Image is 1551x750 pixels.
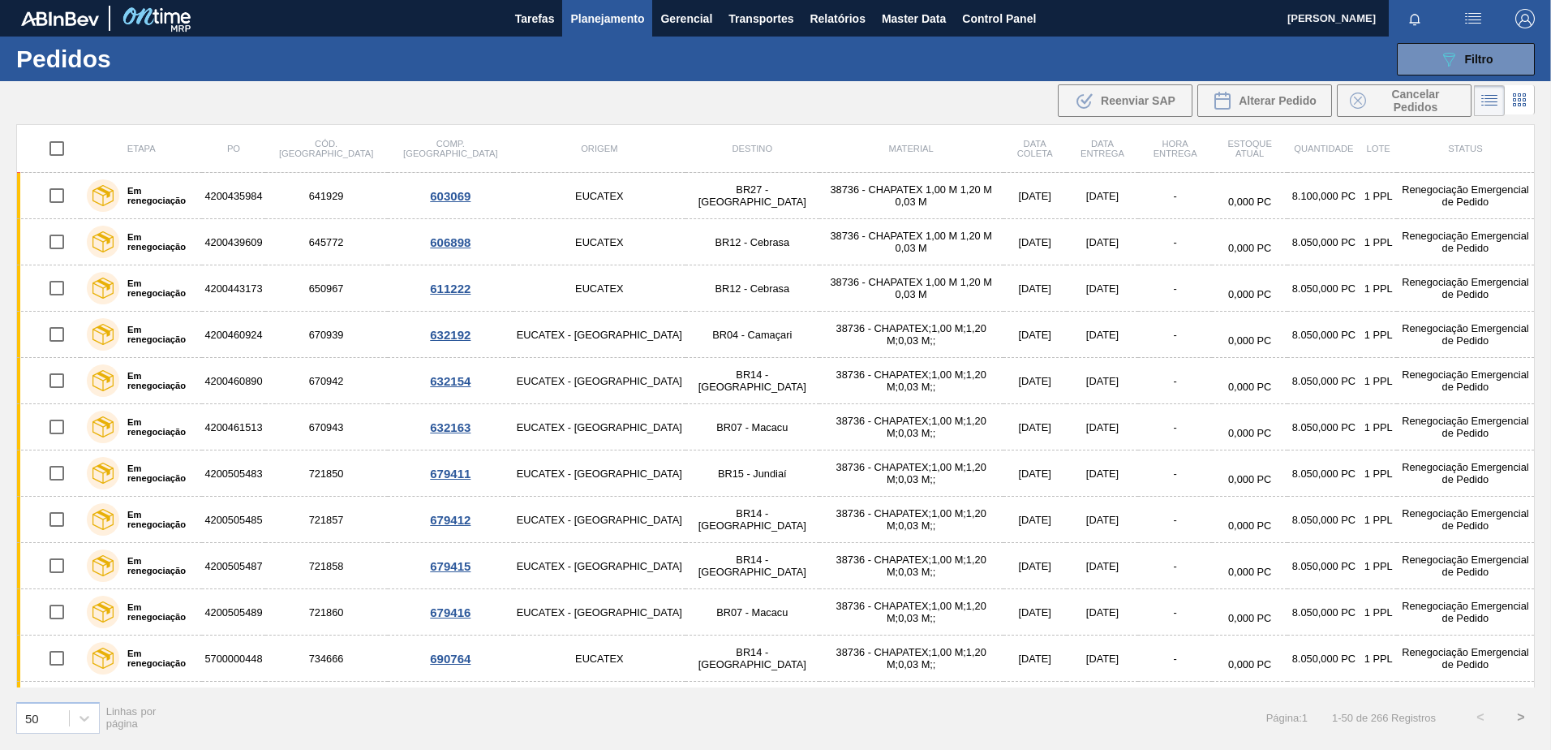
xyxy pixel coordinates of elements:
div: Alterar Pedido [1197,84,1332,117]
span: 0,000 PC [1228,519,1271,532]
button: > [1501,697,1541,738]
a: Em renegociação4200461513670943EUCATEX - [GEOGRAPHIC_DATA]BR07 - Macacu38736 - CHAPATEX;1,00 M;1,... [17,404,1535,450]
td: - [1138,219,1212,265]
td: 8.100,000 PC [1287,173,1360,219]
td: [DATE] [1067,636,1138,682]
td: [DATE] [1003,219,1067,265]
label: Em renegociação [119,556,195,575]
td: 1 PPL [1360,543,1397,589]
td: - [1138,265,1212,312]
td: - [1138,173,1212,219]
td: 4200505489 [202,589,264,636]
span: Relatórios [810,9,865,28]
span: 0,000 PC [1228,242,1271,254]
div: 690764 [390,652,511,666]
a: Em renegociação4200460890670942EUCATEX - [GEOGRAPHIC_DATA]BR14 - [GEOGRAPHIC_DATA]38736 - CHAPATE... [17,358,1535,404]
td: 1 PPL [1360,358,1397,404]
span: Lote [1367,144,1390,153]
td: EUCATEX [513,173,685,219]
td: 38736 - CHAPATEX;1,00 M;1,20 M;0,03 M;; [819,682,1003,728]
span: Cód. [GEOGRAPHIC_DATA] [279,139,373,158]
td: 721857 [265,497,388,543]
button: Reenviar SAP [1058,84,1192,117]
span: Origem [581,144,617,153]
td: 8.050,000 PC [1287,312,1360,358]
button: Cancelar Pedidos [1337,84,1472,117]
a: Em renegociação4200505483721850EUCATEX - [GEOGRAPHIC_DATA]BR15 - Jundiaí38736 - CHAPATEX;1,00 M;1... [17,450,1535,497]
span: Comp. [GEOGRAPHIC_DATA] [403,139,497,158]
span: 0,000 PC [1228,427,1271,439]
td: [DATE] [1003,497,1067,543]
a: Em renegociação4200514794734697EUCATEXBR15 - Jundiaí38736 - CHAPATEX;1,00 M;1,20 M;0,03 M;;[DATE]... [17,682,1535,728]
span: 0,000 PC [1228,334,1271,347]
a: Em renegociação4200460924670939EUCATEX - [GEOGRAPHIC_DATA]BR04 - Camaçari38736 - CHAPATEX;1,00 M;... [17,312,1535,358]
td: [DATE] [1003,173,1067,219]
div: 632163 [390,420,511,434]
td: Renegociação Emergencial de Pedido [1397,636,1535,682]
td: [DATE] [1003,450,1067,497]
div: 632154 [390,374,511,388]
td: - [1138,450,1212,497]
span: Estoque atual [1227,139,1272,158]
img: TNhmsLtSVTkK8tSr43FrP2fwEKptu5GPRR3wAAAABJRU5ErkJggg== [21,11,99,26]
span: Alterar Pedido [1239,94,1317,107]
td: 8.050,000 PC [1287,265,1360,312]
div: 611222 [390,282,511,295]
label: Em renegociação [119,278,195,298]
td: 721858 [265,543,388,589]
td: 670942 [265,358,388,404]
td: 650967 [265,265,388,312]
td: 8.050,000 PC [1287,358,1360,404]
td: Renegociação Emergencial de Pedido [1397,312,1535,358]
span: Quantidade [1294,144,1353,153]
td: 734666 [265,636,388,682]
span: Planejamento [570,9,644,28]
td: BR14 - [GEOGRAPHIC_DATA] [685,636,819,682]
td: 1 PPL [1360,312,1397,358]
a: Em renegociação5700000448734666EUCATEXBR14 - [GEOGRAPHIC_DATA]38736 - CHAPATEX;1,00 M;1,20 M;0,03... [17,636,1535,682]
td: [DATE] [1067,543,1138,589]
td: Renegociação Emergencial de Pedido [1397,543,1535,589]
span: Transportes [728,9,793,28]
td: 8.050,000 PC [1287,404,1360,450]
td: BR14 - [GEOGRAPHIC_DATA] [685,543,819,589]
td: Renegociação Emergencial de Pedido [1397,589,1535,636]
span: Gerencial [660,9,712,28]
td: 5700000448 [202,636,264,682]
span: Data entrega [1081,139,1124,158]
td: 4200505487 [202,543,264,589]
td: [DATE] [1067,219,1138,265]
td: [DATE] [1003,312,1067,358]
span: Data coleta [1017,139,1053,158]
span: PO [227,144,240,153]
td: EUCATEX [513,682,685,728]
td: 4200435984 [202,173,264,219]
span: Reenviar SAP [1101,94,1175,107]
span: Status [1448,144,1482,153]
td: 8.050,000 PC [1287,636,1360,682]
td: BR12 - Cebrasa [685,219,819,265]
td: 1 PPL [1360,636,1397,682]
td: BR04 - Camaçari [685,312,819,358]
span: Material [889,144,934,153]
td: [DATE] [1067,265,1138,312]
span: 0,000 PC [1228,612,1271,624]
div: 632192 [390,328,511,342]
span: Master Data [882,9,946,28]
span: 1 - 50 de 266 Registros [1332,712,1436,724]
button: Notificações [1389,7,1441,30]
td: 734697 [265,682,388,728]
td: Renegociação Emergencial de Pedido [1397,450,1535,497]
td: [DATE] [1067,589,1138,636]
td: BR15 - Jundiaí [685,450,819,497]
td: - [1138,358,1212,404]
span: 0,000 PC [1228,381,1271,393]
div: 50 [25,711,39,725]
td: [DATE] [1067,682,1138,728]
a: Em renegociação4200505489721860EUCATEX - [GEOGRAPHIC_DATA]BR07 - Macacu38736 - CHAPATEX;1,00 M;1,... [17,589,1535,636]
td: BR14 - [GEOGRAPHIC_DATA] [685,497,819,543]
td: EUCATEX - [GEOGRAPHIC_DATA] [513,589,685,636]
td: 38736 - CHAPATEX;1,00 M;1,20 M;0,03 M;; [819,497,1003,543]
td: 38736 - CHAPATEX;1,00 M;1,20 M;0,03 M;; [819,404,1003,450]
